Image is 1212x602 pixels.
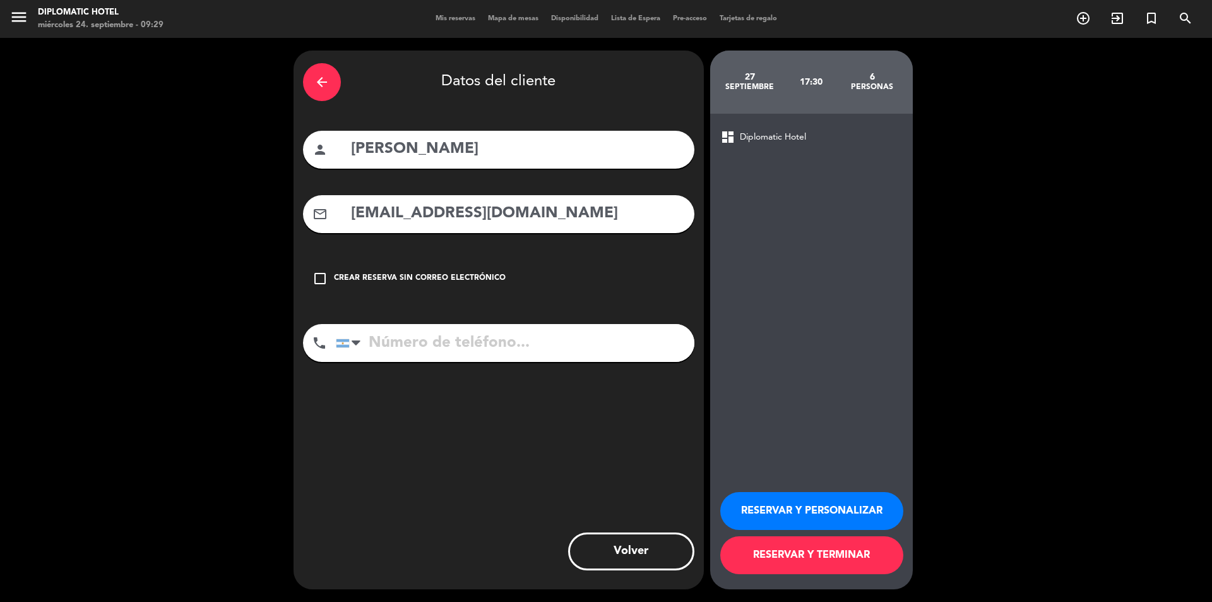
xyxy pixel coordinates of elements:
[720,536,903,574] button: RESERVAR Y TERMINAR
[605,15,667,22] span: Lista de Espera
[482,15,545,22] span: Mapa de mesas
[720,129,735,145] span: dashboard
[740,130,806,145] span: Diplomatic Hotel
[350,201,685,227] input: Email del cliente
[841,72,903,82] div: 6
[350,136,685,162] input: Nombre del cliente
[720,82,781,92] div: septiembre
[667,15,713,22] span: Pre-acceso
[780,60,841,104] div: 17:30
[1144,11,1159,26] i: turned_in_not
[38,6,163,19] div: Diplomatic Hotel
[720,492,903,530] button: RESERVAR Y PERSONALIZAR
[314,75,330,90] i: arrow_back
[312,335,327,351] i: phone
[334,272,506,285] div: Crear reserva sin correo electrónico
[429,15,482,22] span: Mis reservas
[545,15,605,22] span: Disponibilidad
[1178,11,1193,26] i: search
[1076,11,1091,26] i: add_circle_outline
[9,8,28,31] button: menu
[568,533,694,570] button: Volver
[38,19,163,32] div: miércoles 24. septiembre - 09:29
[336,325,365,361] div: Argentina: +54
[9,8,28,27] i: menu
[312,271,328,286] i: check_box_outline_blank
[1110,11,1125,26] i: exit_to_app
[303,60,694,104] div: Datos del cliente
[841,82,903,92] div: personas
[336,324,694,362] input: Número de teléfono...
[312,207,328,222] i: mail_outline
[720,72,781,82] div: 27
[713,15,783,22] span: Tarjetas de regalo
[312,142,328,157] i: person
